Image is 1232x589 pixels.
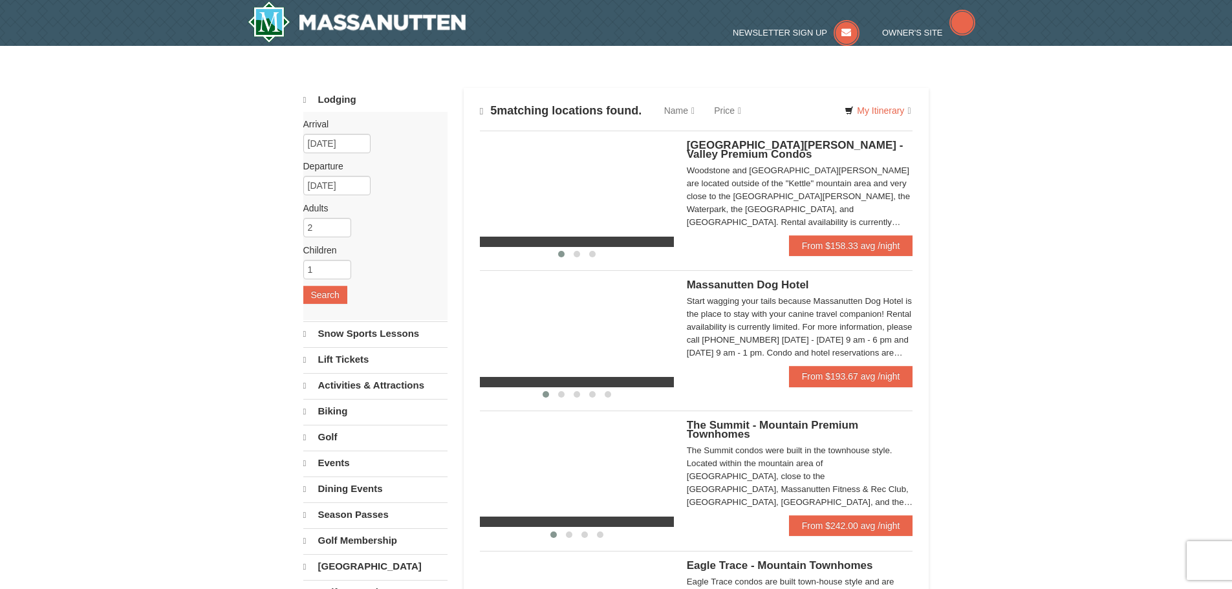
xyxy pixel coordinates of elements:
[303,451,448,475] a: Events
[687,279,809,291] span: Massanutten Dog Hotel
[789,515,913,536] a: From $242.00 avg /night
[248,1,466,43] img: Massanutten Resort Logo
[687,139,903,160] span: [GEOGRAPHIC_DATA][PERSON_NAME] - Valley Premium Condos
[303,88,448,112] a: Lodging
[882,28,975,37] a: Owner's Site
[704,98,751,123] a: Price
[303,373,448,398] a: Activities & Attractions
[248,1,466,43] a: Massanutten Resort
[303,347,448,372] a: Lift Tickets
[789,235,913,256] a: From $158.33 avg /night
[687,444,913,509] div: The Summit condos were built in the townhouse style. Located within the mountain area of [GEOGRAP...
[303,244,438,257] label: Children
[303,528,448,553] a: Golf Membership
[303,160,438,173] label: Departure
[303,554,448,579] a: [GEOGRAPHIC_DATA]
[303,202,438,215] label: Adults
[303,118,438,131] label: Arrival
[687,419,858,440] span: The Summit - Mountain Premium Townhomes
[882,28,943,37] span: Owner's Site
[789,366,913,387] a: From $193.67 avg /night
[687,559,873,572] span: Eagle Trace - Mountain Townhomes
[836,101,919,120] a: My Itinerary
[733,28,859,37] a: Newsletter Sign Up
[303,477,448,501] a: Dining Events
[303,425,448,449] a: Golf
[303,321,448,346] a: Snow Sports Lessons
[303,502,448,527] a: Season Passes
[687,164,913,229] div: Woodstone and [GEOGRAPHIC_DATA][PERSON_NAME] are located outside of the "Kettle" mountain area an...
[733,28,827,37] span: Newsletter Sign Up
[654,98,704,123] a: Name
[303,286,347,304] button: Search
[303,399,448,423] a: Biking
[687,295,913,359] div: Start wagging your tails because Massanutten Dog Hotel is the place to stay with your canine trav...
